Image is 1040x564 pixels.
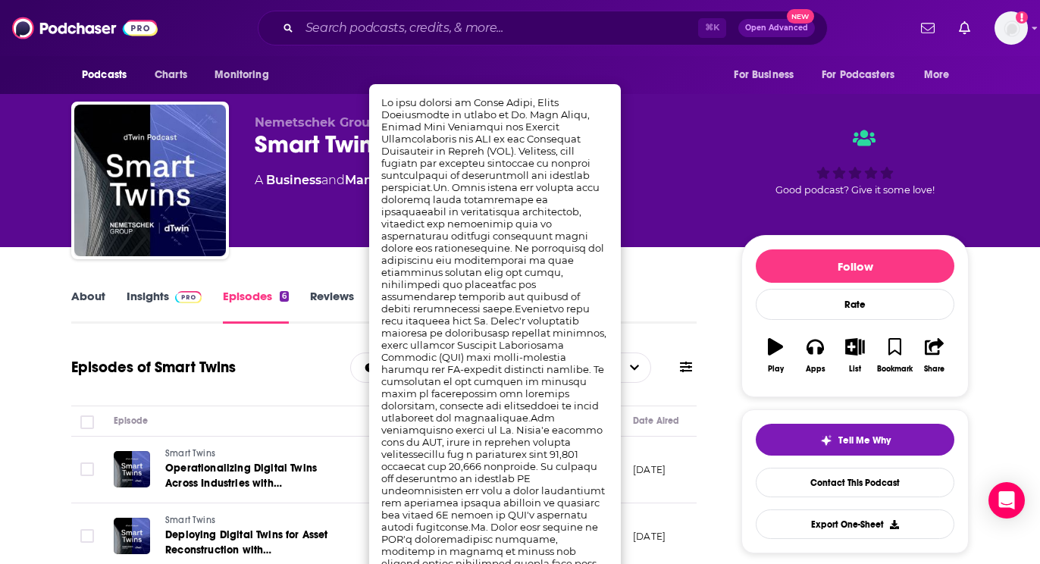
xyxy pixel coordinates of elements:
[255,171,478,190] div: A podcast
[756,424,954,456] button: tell me why sparkleTell Me Why
[768,365,784,374] div: Play
[877,365,913,374] div: Bookmark
[165,514,347,528] a: Smart Twins
[1016,11,1028,23] svg: Add a profile image
[812,61,916,89] button: open menu
[756,328,795,383] button: Play
[835,328,875,383] button: List
[633,463,666,476] p: [DATE]
[223,289,289,324] a: Episodes6
[175,291,202,303] img: Podchaser Pro
[741,115,969,209] div: Good podcast? Give it some love!
[215,64,268,86] span: Monitoring
[127,289,202,324] a: InsightsPodchaser Pro
[775,184,935,196] span: Good podcast? Give it some love!
[849,365,861,374] div: List
[633,412,679,430] div: Date Aired
[255,115,378,130] span: Nemetschek Group
[321,173,345,187] span: and
[756,289,954,320] div: Rate
[756,509,954,539] button: Export One-Sheet
[258,11,828,45] div: Search podcasts, credits, & more...
[266,173,321,187] a: Business
[71,289,105,324] a: About
[80,529,94,543] span: Toggle select row
[913,61,969,89] button: open menu
[74,105,226,256] img: Smart Twins
[924,64,950,86] span: More
[165,447,347,461] a: Smart Twins
[995,11,1028,45] button: Show profile menu
[165,462,317,505] span: Operationalizing Digital Twins Across Industries with [PERSON_NAME]
[165,528,347,558] a: Deploying Digital Twins for Asset Reconstruction with [PERSON_NAME]
[71,358,236,377] h1: Episodes of Smart Twins
[806,365,825,374] div: Apps
[820,434,832,446] img: tell me why sparkle
[155,64,187,86] span: Charts
[875,328,914,383] button: Bookmark
[924,365,944,374] div: Share
[114,412,148,430] div: Episode
[995,11,1028,45] span: Logged in as RobinBectel
[723,61,813,89] button: open menu
[145,61,196,89] a: Charts
[80,462,94,476] span: Toggle select row
[953,15,976,41] a: Show notifications dropdown
[165,448,215,459] span: Smart Twins
[915,328,954,383] button: Share
[280,291,289,302] div: 6
[988,482,1025,519] div: Open Intercom Messenger
[345,173,430,187] a: Management
[738,19,815,37] button: Open AdvancedNew
[915,15,941,41] a: Show notifications dropdown
[165,461,347,491] a: Operationalizing Digital Twins Across Industries with [PERSON_NAME]
[299,16,698,40] input: Search podcasts, credits, & more...
[204,61,288,89] button: open menu
[756,249,954,283] button: Follow
[350,352,501,383] h2: Choose List sort
[822,64,894,86] span: For Podcasters
[12,14,158,42] img: Podchaser - Follow, Share and Rate Podcasts
[787,9,814,23] span: New
[756,468,954,497] a: Contact This Podcast
[838,434,891,446] span: Tell Me Why
[995,11,1028,45] img: User Profile
[165,515,215,525] span: Smart Twins
[82,64,127,86] span: Podcasts
[745,24,808,32] span: Open Advanced
[734,64,794,86] span: For Business
[351,362,437,373] button: open menu
[633,530,666,543] p: [DATE]
[698,18,726,38] span: ⌘ K
[795,328,835,383] button: Apps
[310,289,354,324] a: Reviews
[71,61,146,89] button: open menu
